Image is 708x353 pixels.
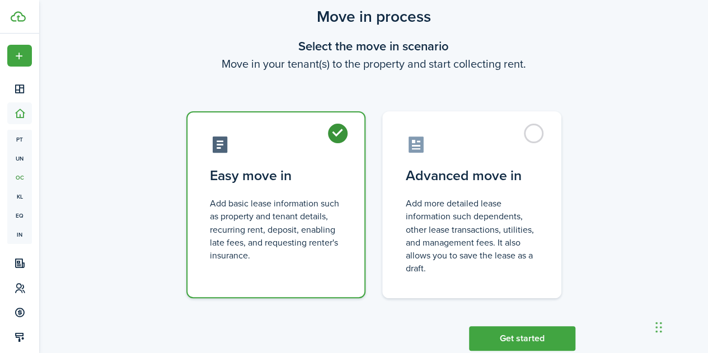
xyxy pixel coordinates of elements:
control-radio-card-description: Add basic lease information such as property and tenant details, recurring rent, deposit, enablin... [210,197,342,262]
a: kl [7,187,32,206]
img: TenantCloud [11,11,26,22]
button: Get started [469,326,575,351]
iframe: Chat Widget [652,299,708,353]
a: in [7,225,32,244]
control-radio-card-description: Add more detailed lease information such dependents, other lease transactions, utilities, and man... [406,197,538,275]
control-radio-card-title: Easy move in [210,166,342,186]
button: Open menu [7,45,32,67]
control-radio-card-title: Advanced move in [406,166,538,186]
a: eq [7,206,32,225]
scenario-title: Move in process [172,5,575,29]
wizard-step-header-title: Select the move in scenario [172,37,575,55]
a: un [7,149,32,168]
a: pt [7,130,32,149]
wizard-step-header-description: Move in your tenant(s) to the property and start collecting rent. [172,55,575,72]
div: Drag [655,310,662,344]
a: oc [7,168,32,187]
